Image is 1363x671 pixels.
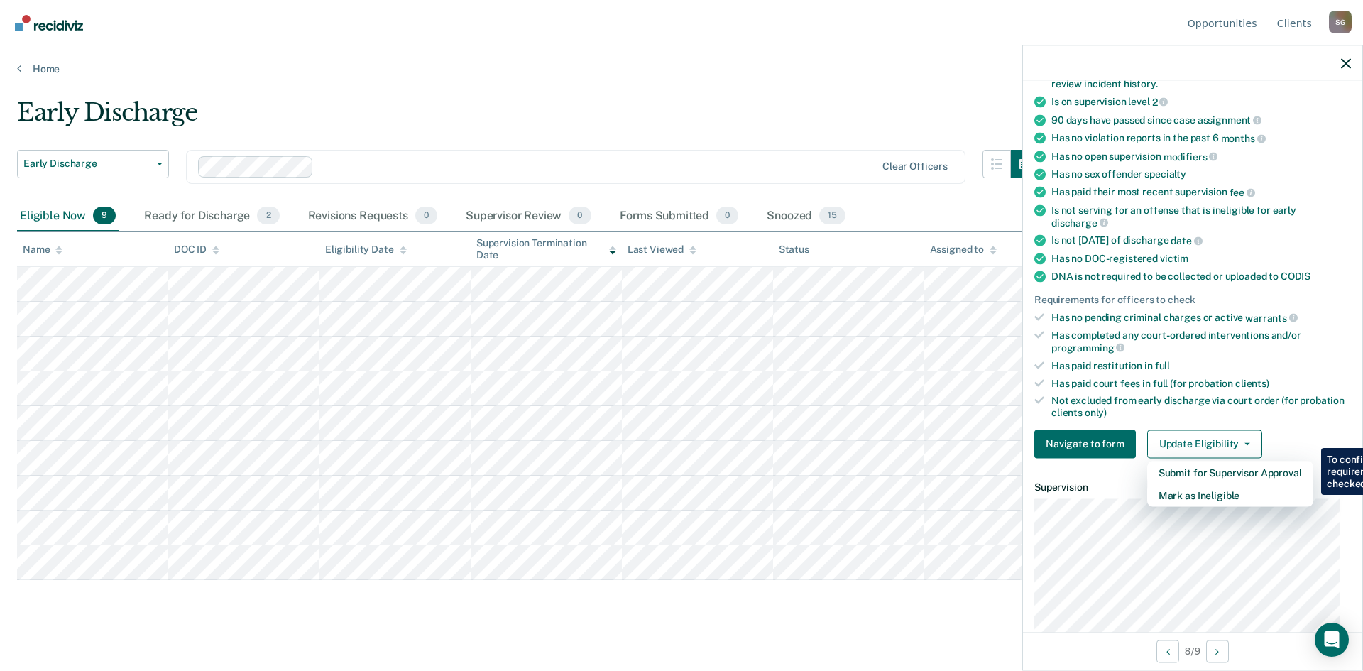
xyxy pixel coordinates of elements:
div: Ready for Discharge [141,201,282,232]
div: 8 / 9 [1023,632,1362,670]
div: Is on supervision level [1051,95,1351,108]
div: Is not [DATE] of discharge [1051,234,1351,247]
div: Has no sex offender [1051,168,1351,180]
span: warrants [1245,312,1298,323]
span: Early Discharge [23,158,151,170]
span: specialty [1144,168,1186,180]
div: Has paid restitution in [1051,359,1351,371]
div: Clear officers [882,160,948,173]
span: CODIS [1281,270,1310,281]
div: Eligible Now [17,201,119,232]
div: Revisions Requests [305,201,440,232]
div: Assigned to [930,244,997,256]
button: Update Eligibility [1147,430,1262,458]
span: 0 [716,207,738,225]
div: Has no open supervision [1051,150,1351,163]
span: 2 [1152,96,1168,107]
span: 0 [415,207,437,225]
div: Has no violation reports in the past 6 [1051,132,1351,145]
span: full [1155,359,1170,371]
div: Supervision Termination Date [476,237,616,261]
span: fee [1230,187,1255,198]
span: date [1171,235,1202,246]
div: Status [779,244,809,256]
span: 9 [93,207,116,225]
div: Has no DOC-registered [1051,252,1351,264]
div: Requirements for officers to check [1034,293,1351,305]
span: modifiers [1164,151,1218,162]
button: Previous Opportunity [1156,640,1179,662]
div: DNA is not required to be collected or uploaded to [1051,270,1351,282]
div: Has completed any court-ordered interventions and/or [1051,329,1351,354]
button: Navigate to form [1034,430,1136,458]
div: Early Discharge [17,98,1039,138]
div: Has no pending criminal charges or active [1051,311,1351,324]
span: programming [1051,342,1124,353]
div: Last Viewed [628,244,696,256]
button: Mark as Ineligible [1147,484,1313,506]
div: S G [1329,11,1352,33]
button: Next Opportunity [1206,640,1229,662]
div: Not excluded from early discharge via court order (for probation clients [1051,395,1351,419]
span: months [1221,132,1266,143]
span: 2 [257,207,279,225]
div: Open Intercom Messenger [1315,623,1349,657]
div: Supervisor Review [463,201,594,232]
span: discharge [1051,217,1108,228]
div: DOC ID [174,244,219,256]
div: Forms Submitted [617,201,742,232]
span: only) [1085,407,1107,418]
dt: Supervision [1034,481,1351,493]
span: assignment [1198,114,1261,126]
div: Name [23,244,62,256]
button: Submit for Supervisor Approval [1147,461,1313,484]
div: Has paid their most recent supervision [1051,186,1351,199]
div: 90 days have passed since case [1051,114,1351,126]
div: Snoozed [764,201,848,232]
span: clients) [1235,377,1269,388]
button: Profile dropdown button [1329,11,1352,33]
img: Recidiviz [15,15,83,31]
span: 15 [819,207,845,225]
div: Dropdown Menu [1147,461,1313,506]
div: Has paid court fees in full (for probation [1051,377,1351,389]
div: Is not serving for an offense that is ineligible for early [1051,204,1351,228]
a: Navigate to form link [1034,430,1142,458]
a: Home [17,62,1346,75]
span: victim [1160,252,1188,263]
div: Eligibility Date [325,244,407,256]
span: 0 [569,207,591,225]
